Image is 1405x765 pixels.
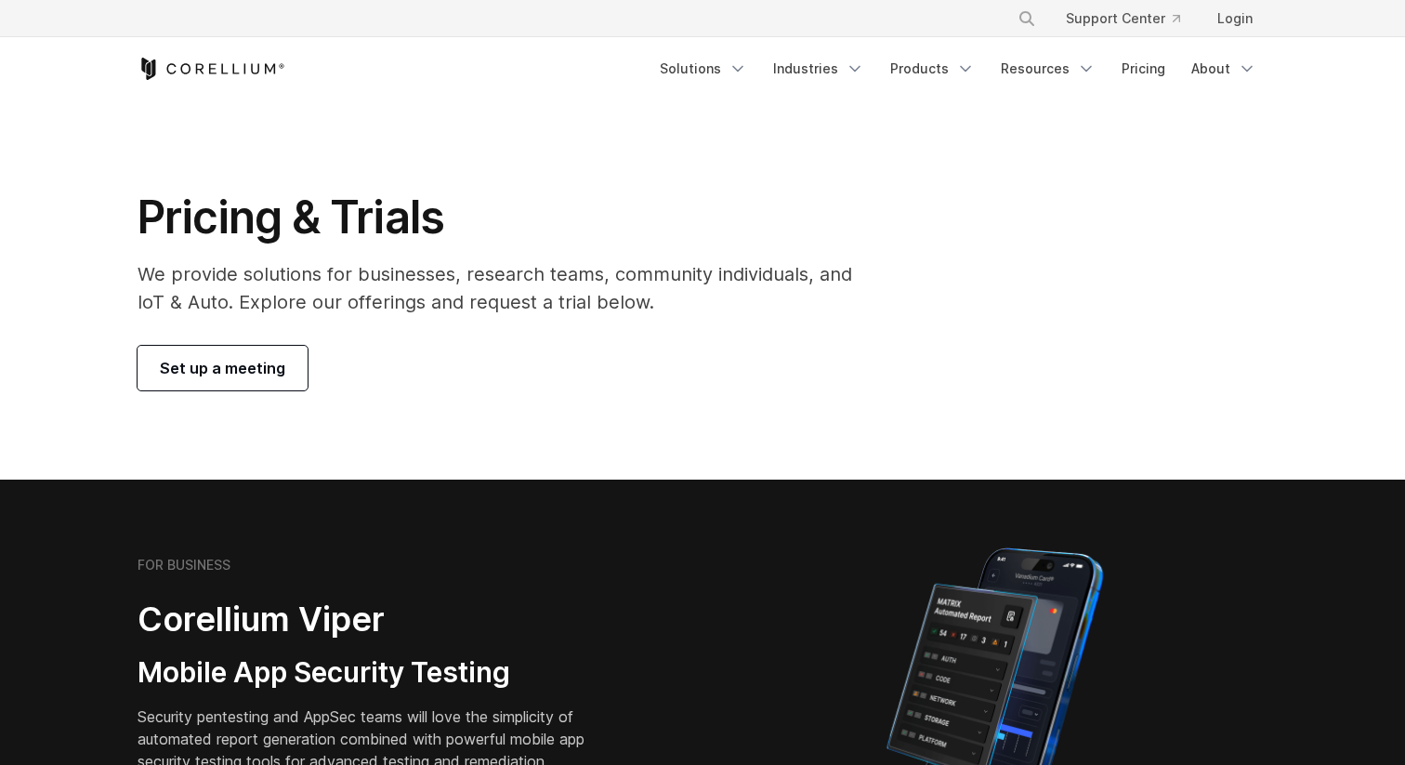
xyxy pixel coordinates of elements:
a: Corellium Home [138,58,285,80]
a: Support Center [1051,2,1195,35]
a: Industries [762,52,875,86]
h1: Pricing & Trials [138,190,878,245]
span: Set up a meeting [160,357,285,379]
a: About [1180,52,1267,86]
a: Set up a meeting [138,346,308,390]
p: We provide solutions for businesses, research teams, community individuals, and IoT & Auto. Explo... [138,260,878,316]
a: Resources [990,52,1107,86]
a: Pricing [1110,52,1176,86]
h6: FOR BUSINESS [138,557,230,574]
h2: Corellium Viper [138,599,613,640]
div: Navigation Menu [995,2,1267,35]
a: Products [879,52,986,86]
a: Login [1202,2,1267,35]
div: Navigation Menu [649,52,1267,86]
a: Solutions [649,52,758,86]
h3: Mobile App Security Testing [138,655,613,691]
button: Search [1010,2,1044,35]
